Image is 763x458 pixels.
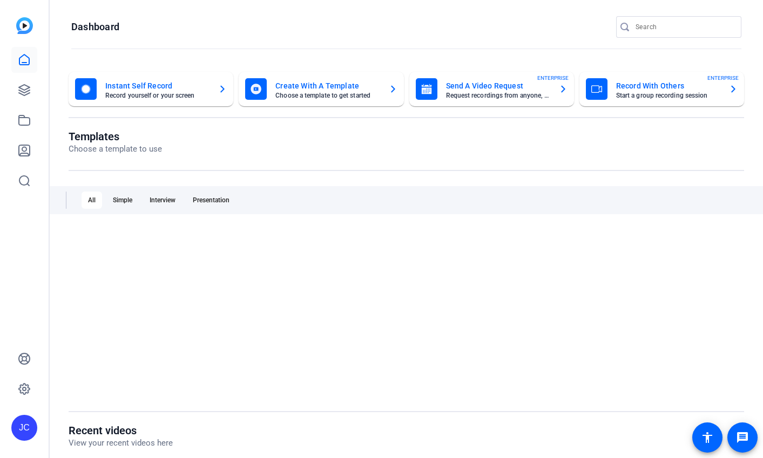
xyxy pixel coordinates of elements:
input: Search [636,20,733,33]
div: JC [11,415,37,441]
mat-icon: message [736,431,749,444]
mat-card-subtitle: Choose a template to get started [275,92,380,99]
div: Simple [106,192,139,209]
div: Interview [143,192,182,209]
mat-icon: accessibility [701,431,714,444]
div: All [82,192,102,209]
button: Instant Self RecordRecord yourself or your screen [69,72,233,106]
mat-card-title: Create With A Template [275,79,380,92]
mat-card-subtitle: Request recordings from anyone, anywhere [446,92,550,99]
h1: Recent videos [69,424,173,437]
mat-card-title: Record With Others [616,79,720,92]
h1: Dashboard [71,20,119,33]
p: View your recent videos here [69,437,173,449]
mat-card-title: Instant Self Record [105,79,210,92]
span: ENTERPRISE [707,74,739,82]
mat-card-subtitle: Record yourself or your screen [105,92,210,99]
mat-card-title: Send A Video Request [446,79,550,92]
h1: Templates [69,130,162,143]
button: Record With OthersStart a group recording sessionENTERPRISE [579,72,744,106]
button: Send A Video RequestRequest recordings from anyone, anywhereENTERPRISE [409,72,574,106]
button: Create With A TemplateChoose a template to get started [239,72,403,106]
div: Presentation [186,192,236,209]
mat-card-subtitle: Start a group recording session [616,92,720,99]
img: blue-gradient.svg [16,17,33,34]
p: Choose a template to use [69,143,162,155]
span: ENTERPRISE [537,74,569,82]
